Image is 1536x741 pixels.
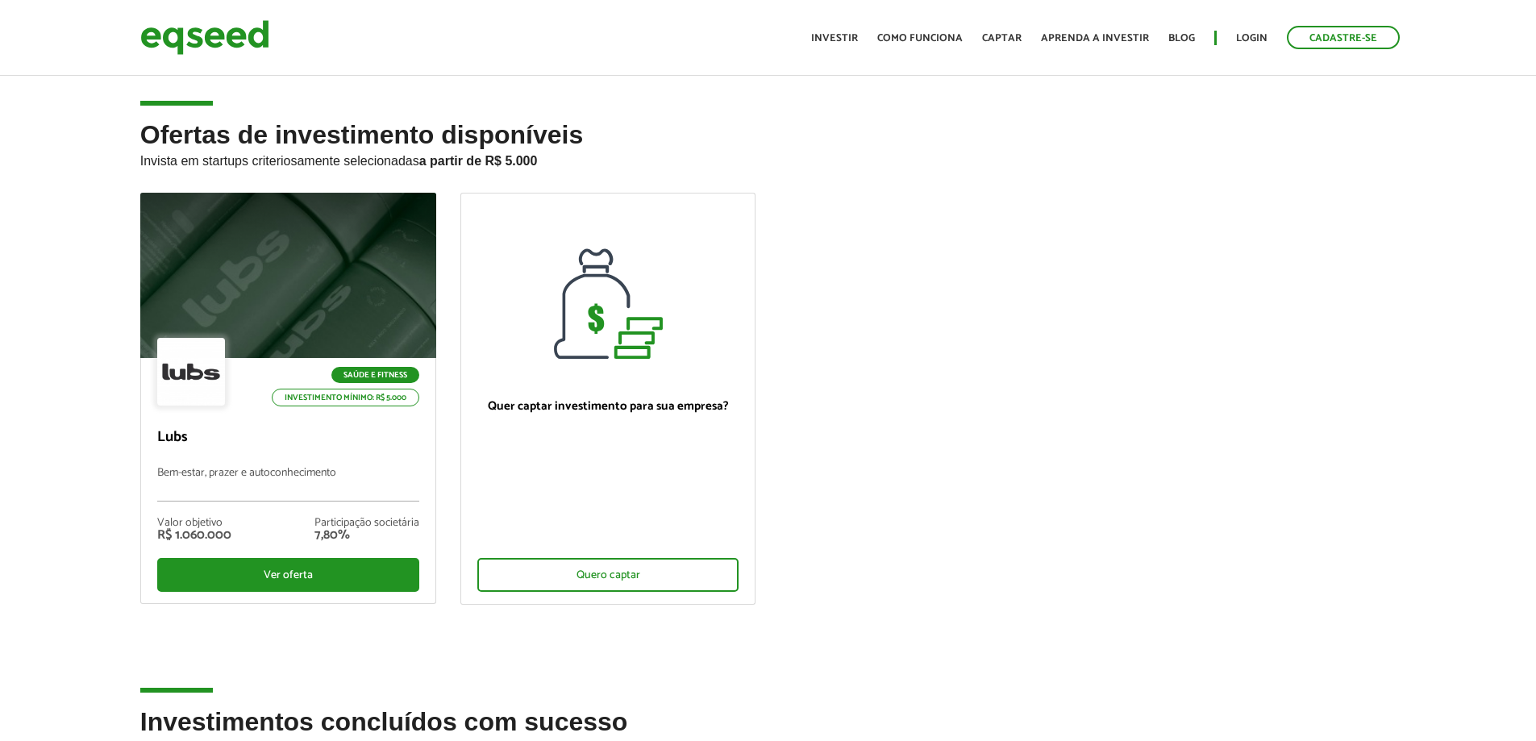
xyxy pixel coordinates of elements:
[157,467,419,502] p: Bem-estar, prazer e autoconhecimento
[460,193,756,605] a: Quer captar investimento para sua empresa? Quero captar
[157,558,419,592] div: Ver oferta
[314,518,419,529] div: Participação societária
[157,529,231,542] div: R$ 1.060.000
[419,154,538,168] strong: a partir de R$ 5.000
[1168,33,1195,44] a: Blog
[157,429,419,447] p: Lubs
[877,33,963,44] a: Como funciona
[331,367,419,383] p: Saúde e Fitness
[157,518,231,529] div: Valor objetivo
[982,33,1022,44] a: Captar
[140,193,436,604] a: Saúde e Fitness Investimento mínimo: R$ 5.000 Lubs Bem-estar, prazer e autoconhecimento Valor obj...
[140,149,1397,169] p: Invista em startups criteriosamente selecionadas
[314,529,419,542] div: 7,80%
[477,399,739,414] p: Quer captar investimento para sua empresa?
[140,16,269,59] img: EqSeed
[1236,33,1268,44] a: Login
[1041,33,1149,44] a: Aprenda a investir
[477,558,739,592] div: Quero captar
[1287,26,1400,49] a: Cadastre-se
[140,121,1397,193] h2: Ofertas de investimento disponíveis
[272,389,419,406] p: Investimento mínimo: R$ 5.000
[811,33,858,44] a: Investir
